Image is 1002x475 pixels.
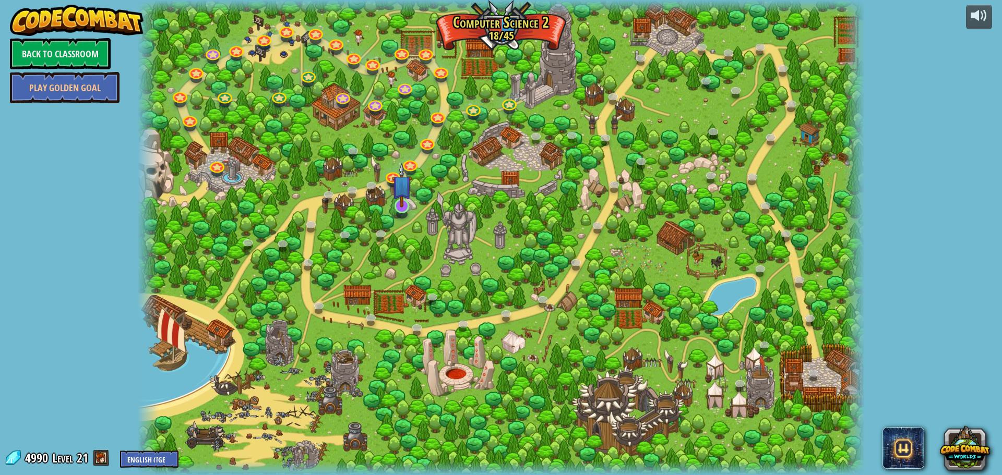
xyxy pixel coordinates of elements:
[10,72,120,103] a: Play Golden Goal
[52,449,73,467] span: Level
[77,449,88,466] span: 21
[10,38,111,69] a: Back to Classroom
[966,5,992,29] button: Adjust volume
[25,449,51,466] span: 4990
[10,5,144,36] img: CodeCombat - Learn how to code by playing a game
[392,163,411,207] img: level-banner-unstarted-subscriber.png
